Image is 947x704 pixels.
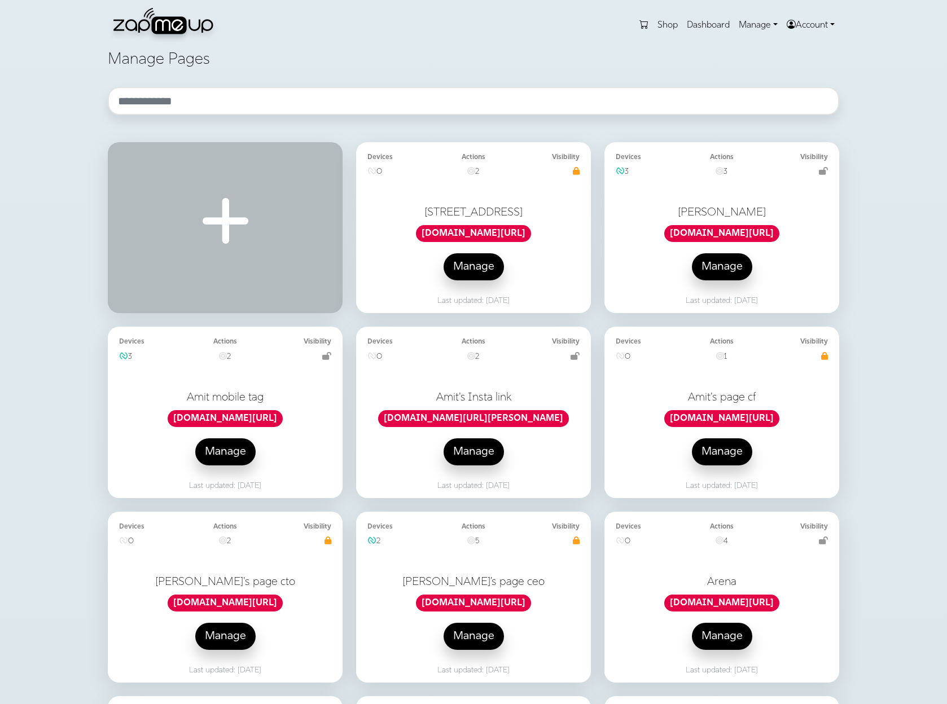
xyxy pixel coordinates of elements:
[766,523,828,531] h5: Visibility
[682,14,734,37] a: Dashboard
[686,666,758,675] small: Last updated: [DATE]
[616,206,828,219] h5: [PERSON_NAME]
[716,353,727,361] span: 1
[616,537,630,545] span: 0
[367,575,580,589] h5: [PERSON_NAME]’s page ceo
[571,353,580,361] span: Page is open to public
[367,153,429,161] h5: Devices
[195,438,256,465] a: Manage
[189,482,261,490] small: Last updated: [DATE]
[437,666,510,675] small: Last updated: [DATE]
[766,338,828,346] h5: Visibility
[119,523,181,531] h5: Devices
[691,153,752,161] h5: Actions
[819,537,828,545] span: Page is open to public
[692,438,752,465] a: Manage
[616,575,828,589] h5: Arena
[437,482,510,490] small: Last updated: [DATE]
[691,338,752,346] h5: Actions
[168,595,283,611] a: [DOMAIN_NAME][URL]
[616,391,828,404] h5: Amit's page cf
[325,537,331,545] span: Page is protected
[819,168,828,176] span: Page is open to public
[444,623,504,650] a: Manage
[616,523,677,531] h5: Devices
[416,595,531,611] a: [DOMAIN_NAME][URL]
[367,168,382,176] span: 0
[616,353,630,361] span: 0
[734,14,782,37] a: Manage
[367,523,429,531] h5: Devices
[442,153,504,161] h5: Actions
[664,410,779,427] a: [DOMAIN_NAME][URL]
[692,623,752,650] a: Manage
[467,537,479,545] span: 5
[378,410,569,427] a: [DOMAIN_NAME][URL][PERSON_NAME]
[416,225,531,242] a: [DOMAIN_NAME][URL]
[518,523,580,531] h5: Visibility
[270,523,331,531] h5: Visibility
[322,353,331,361] span: Page is open to public
[367,537,380,545] span: 2
[467,168,479,176] span: 2
[518,153,580,161] h5: Visibility
[664,225,779,242] a: [DOMAIN_NAME][URL]
[437,297,510,305] small: Last updated: [DATE]
[518,338,580,346] h5: Visibility
[119,338,181,346] h5: Devices
[616,168,629,176] span: 3
[195,623,256,650] a: Manage
[467,353,479,361] span: 2
[108,51,839,70] h3: Manage Pages
[573,168,580,176] span: Page is protected
[219,353,231,361] span: 2
[616,338,677,346] h5: Devices
[653,14,682,37] a: Shop
[194,338,256,346] h5: Actions
[219,537,231,545] span: 2
[119,537,134,545] span: 0
[119,391,331,404] h5: Amit mobile tag
[686,297,758,305] small: Last updated: [DATE]
[119,353,132,361] span: 3
[692,253,752,280] a: Manage
[444,438,504,465] a: Manage
[782,14,839,37] a: Account
[664,595,779,611] a: [DOMAIN_NAME][URL]
[442,338,504,346] h5: Actions
[691,523,752,531] h5: Actions
[367,206,580,219] h5: [STREET_ADDRESS]
[367,353,382,361] span: 0
[168,410,283,427] a: [DOMAIN_NAME][URL]
[367,391,580,404] h5: Amit's Insta link
[108,7,221,43] img: zapmeup
[189,666,261,675] small: Last updated: [DATE]
[442,523,504,531] h5: Actions
[616,153,677,161] h5: Devices
[367,338,429,346] h5: Devices
[444,253,504,280] a: Manage
[270,338,331,346] h5: Visibility
[573,537,580,545] span: Page is protected
[716,168,727,176] span: 3
[119,153,331,302] a: Add new Page
[821,353,828,361] span: Page is protected
[194,523,256,531] h5: Actions
[686,482,758,490] small: Last updated: [DATE]
[119,575,331,589] h5: [PERSON_NAME]'s page cto
[766,153,828,161] h5: Visibility
[716,537,728,545] span: 4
